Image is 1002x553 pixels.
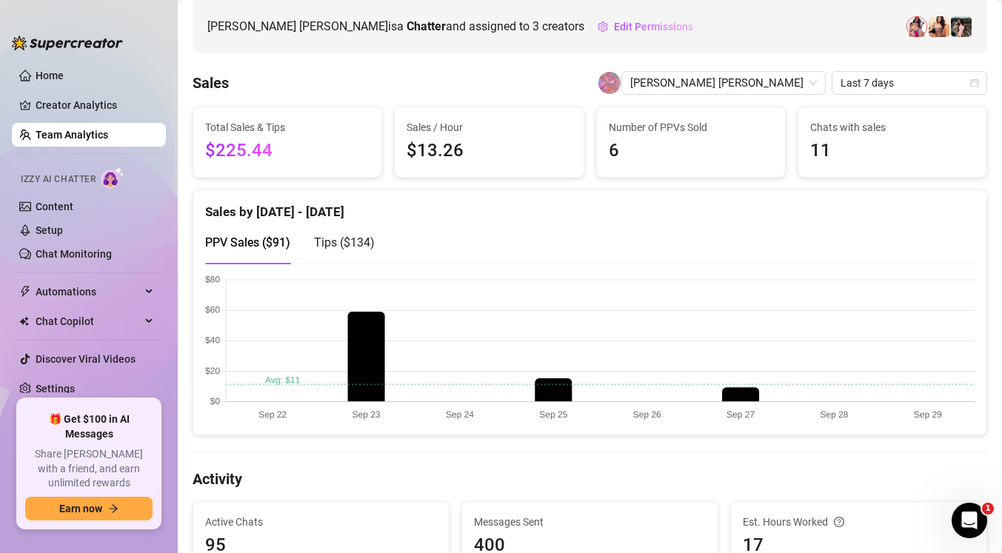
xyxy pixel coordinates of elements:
[834,514,844,530] span: question-circle
[101,167,124,188] img: AI Chatter
[970,78,979,87] span: calendar
[906,16,927,37] img: 𝘾𝙧𝙚𝙖𝙢𝙮
[743,514,975,530] div: Est. Hours Worked
[205,137,370,165] span: $225.44
[609,119,773,135] span: Number of PPVs Sold
[532,19,539,33] span: 3
[598,21,608,32] span: setting
[12,36,123,50] img: logo-BBDzfeDw.svg
[193,73,229,93] h4: Sales
[36,280,141,304] span: Automations
[598,72,621,94] img: Mary Jane
[205,119,370,135] span: Total Sales & Tips
[25,412,153,441] span: 🎁 Get $100 in AI Messages
[36,93,154,117] a: Creator Analytics
[36,70,64,81] a: Home
[205,235,290,249] span: PPV Sales ( $91 )
[982,503,994,515] span: 1
[36,353,136,365] a: Discover Viral Videos
[841,72,978,94] span: Last 7 days
[407,119,571,135] span: Sales / Hour
[108,503,118,514] span: arrow-right
[630,72,817,94] span: Mary Jane
[951,16,972,37] img: Premium
[25,497,153,520] button: Earn nowarrow-right
[207,17,584,36] span: [PERSON_NAME] [PERSON_NAME] is a and assigned to creators
[205,514,437,530] span: Active Chats
[407,137,571,165] span: $13.26
[21,172,96,187] span: Izzy AI Chatter
[36,309,141,333] span: Chat Copilot
[952,503,987,538] iframe: Intercom live chat
[597,15,694,38] button: Edit Permissions
[36,129,108,141] a: Team Analytics
[929,16,949,37] img: JustineFitness
[19,286,31,298] span: thunderbolt
[810,119,975,135] span: Chats with sales
[36,248,112,260] a: Chat Monitoring
[25,447,153,491] span: Share [PERSON_NAME] with a friend, and earn unlimited rewards
[59,503,102,515] span: Earn now
[205,190,975,222] div: Sales by [DATE] - [DATE]
[36,383,75,395] a: Settings
[474,514,706,530] span: Messages Sent
[609,137,773,165] span: 6
[19,316,29,326] img: Chat Copilot
[810,137,975,165] span: 11
[314,235,375,249] span: Tips ( $134 )
[193,469,987,489] h4: Activity
[36,224,63,236] a: Setup
[614,21,693,33] span: Edit Permissions
[407,19,446,33] b: Chatter
[36,201,73,212] a: Content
